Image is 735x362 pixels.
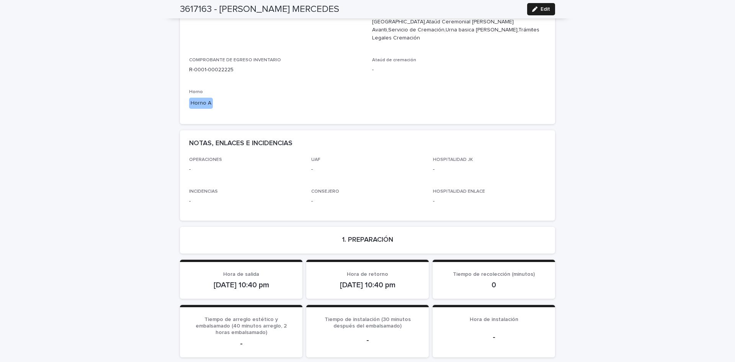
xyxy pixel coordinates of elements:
span: Hora de instalación [470,317,518,322]
p: - [442,333,546,342]
span: COMPROBANTE DE EGRESO INVENTARIO [189,58,281,62]
span: Tiempo de recolección (minutos) [453,272,535,277]
span: Horno [189,90,203,94]
p: - [189,197,302,205]
span: Hora de salida [223,272,259,277]
h2: 3617163 - [PERSON_NAME] MERCEDES [180,4,339,15]
p: - [433,197,546,205]
p: - [315,336,420,345]
span: Tiempo de instalación (30 minutos después del embalsamado) [325,317,411,329]
p: [DATE] 10:40 pm [315,280,420,290]
div: Horno A [189,98,213,109]
p: - [433,165,546,174]
p: - [311,165,424,174]
span: UAF [311,157,320,162]
p: [DATE] 10:40 pm [189,280,293,290]
span: HOSPITALIDAD JK [433,157,473,162]
span: Ataúd de cremación [372,58,416,62]
span: Tiempo de arreglo estético y embalsamado (40 minutos arreglo, 2 horas embalsamado) [196,317,287,335]
span: Edit [541,7,550,12]
p: - [372,66,546,74]
p: - [311,197,424,205]
p: 0 [442,280,546,290]
h2: 1. PREPARACIÓN [342,236,393,244]
p: - [189,339,293,348]
button: Edit [527,3,555,15]
span: OPERACIONES [189,157,222,162]
p: TRASLADO AREA METROPOLITANA,Embalsamamiento Básico,[GEOGRAPHIC_DATA],Ataúd Ceremonial [PERSON_NAM... [372,10,546,42]
p: R-0001-00022225 [189,66,363,74]
p: - [189,165,302,174]
span: INCIDENCIAS [189,189,218,194]
span: HOSPITALIDAD ENLACE [433,189,485,194]
span: Hora de retorno [347,272,388,277]
span: CONSEJERO [311,189,339,194]
h2: NOTAS, ENLACES E INCIDENCIAS [189,139,292,148]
